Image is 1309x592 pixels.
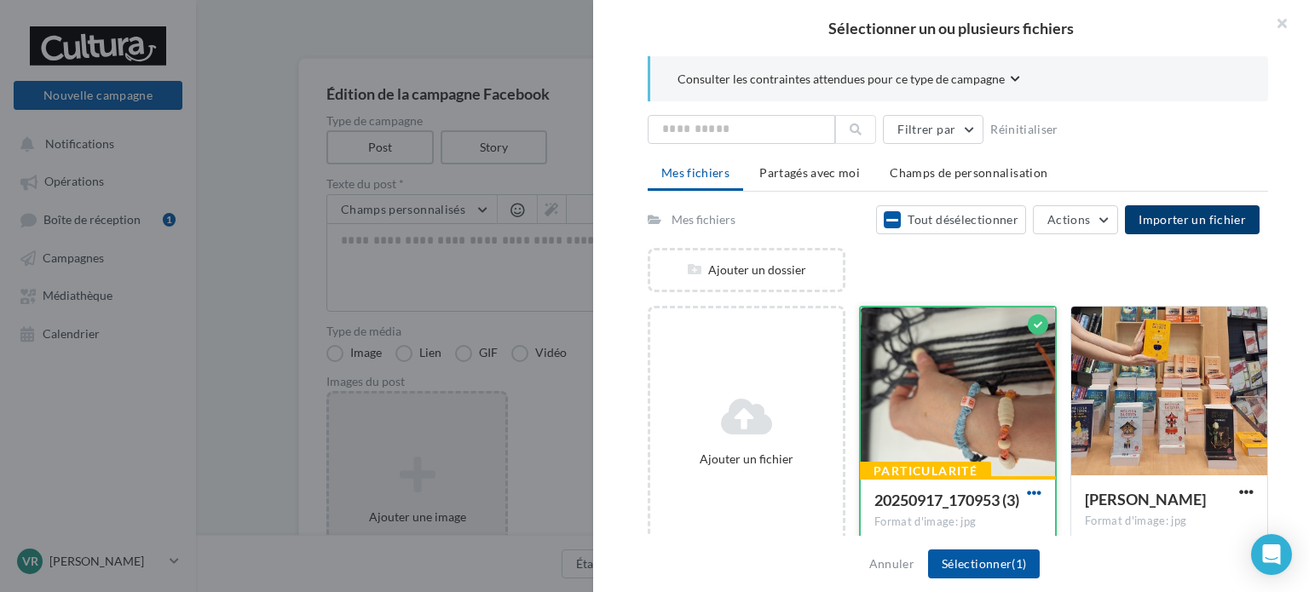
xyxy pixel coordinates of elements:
h2: Sélectionner un ou plusieurs fichiers [620,20,1282,36]
button: Filtrer par [883,115,983,144]
div: Open Intercom Messenger [1251,534,1292,575]
span: Melissa Da C [1085,490,1206,509]
button: Annuler [862,554,921,574]
button: Tout désélectionner [876,205,1026,234]
span: Importer un fichier [1139,212,1246,227]
span: Consulter les contraintes attendues pour ce type de campagne [678,71,1005,88]
button: Importer un fichier [1125,205,1260,234]
span: 20250917_170953 (3) [874,491,1019,509]
div: Ajouter un dossier [650,262,843,279]
span: Actions [1047,212,1090,227]
div: Fichier ajouté avec succès [548,60,761,99]
div: Particularité [860,462,991,480]
span: Partagés avec moi [759,165,860,180]
span: (1) [1012,556,1026,571]
div: Format d'image: jpg [1085,514,1254,529]
button: Actions [1033,205,1118,234]
button: Sélectionner(1) [928,549,1040,578]
span: Mes fichiers [661,165,729,180]
span: Champs de personnalisation [890,165,1047,180]
button: Consulter les contraintes attendues pour ce type de campagne [678,70,1020,91]
button: Réinitialiser [983,119,1065,140]
div: Ajouter un fichier [657,451,836,468]
div: Mes fichiers [672,211,735,228]
div: Format d'image: jpg [874,514,1041,530]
